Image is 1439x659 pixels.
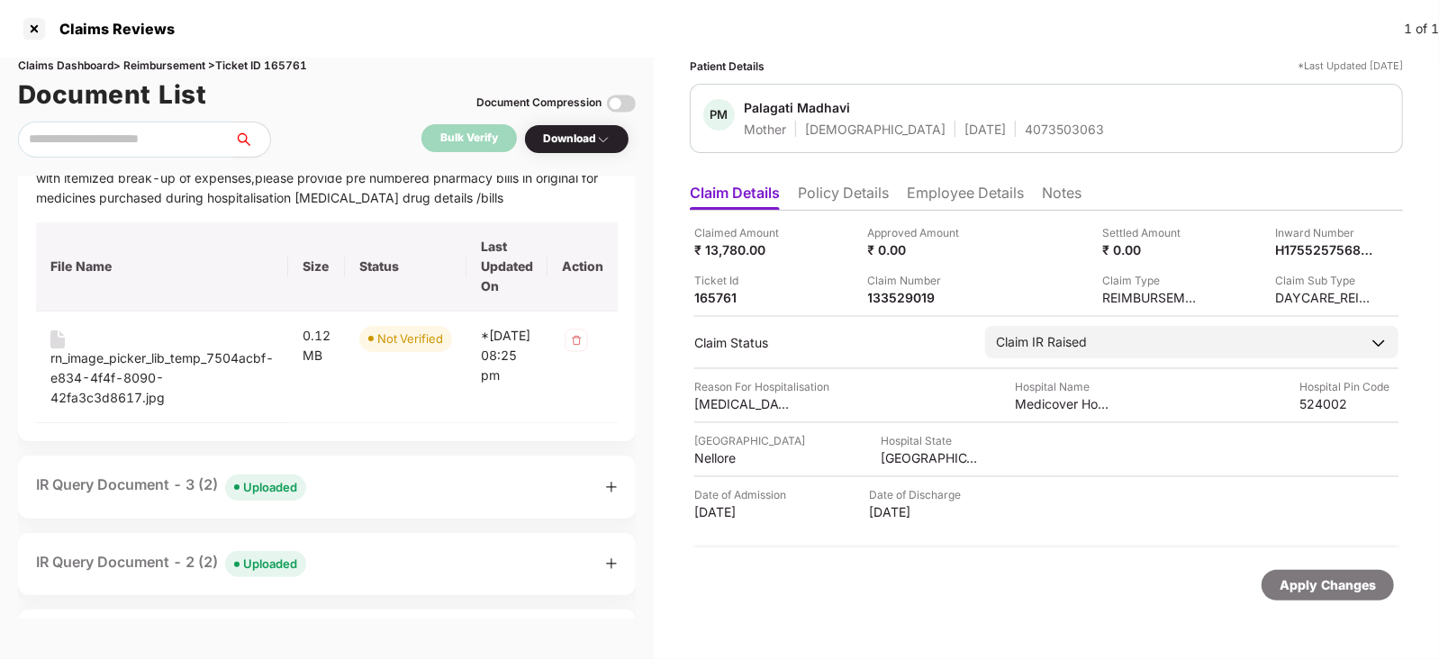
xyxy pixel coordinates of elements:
[690,58,765,75] div: Patient Details
[703,99,735,131] div: PM
[868,241,967,258] div: ₹ 0.00
[543,131,611,148] div: Download
[996,332,1087,352] div: Claim IR Raised
[1298,58,1403,75] div: *Last Updated [DATE]
[694,449,793,466] div: Nellore
[694,395,793,412] div: [MEDICAL_DATA]
[303,326,330,366] div: 0.12 MB
[881,432,980,449] div: Hospital State
[694,241,793,258] div: ₹ 13,780.00
[36,474,306,500] div: IR Query Document - 3 (2)
[694,432,805,449] div: [GEOGRAPHIC_DATA]
[869,486,968,503] div: Date of Discharge
[1276,272,1375,289] div: Claim Sub Type
[690,184,780,210] li: Claim Details
[18,58,636,75] div: Claims Dashboard > Reimbursement > Ticket ID 165761
[744,99,850,116] div: Palagati Madhavi
[233,132,270,147] span: search
[694,503,793,520] div: [DATE]
[694,334,967,351] div: Claim Status
[36,551,306,577] div: IR Query Document - 2 (2)
[562,326,591,355] img: svg+xml;base64,PHN2ZyB4bWxucz0iaHR0cDovL3d3dy53My5vcmcvMjAwMC9zdmciIHdpZHRoPSIzMiIgaGVpZ2h0PSIzMi...
[1015,395,1114,412] div: Medicover Hospitals
[440,130,498,147] div: Bulk Verify
[1015,378,1114,395] div: Hospital Name
[868,272,967,289] div: Claim Number
[36,222,288,311] th: File Name
[694,272,793,289] div: Ticket Id
[1102,241,1201,258] div: ₹ 0.00
[605,557,618,570] span: plus
[1276,224,1375,241] div: Inward Number
[694,289,793,306] div: 165761
[548,222,618,311] th: Action
[18,75,207,114] h1: Document List
[1102,289,1201,306] div: REIMBURSEMENT
[596,132,611,147] img: svg+xml;base64,PHN2ZyBpZD0iRHJvcGRvd24tMzJ4MzIiIHhtbG5zPSJodHRwOi8vd3d3LnczLm9yZy8yMDAwL3N2ZyIgd2...
[805,121,946,138] div: [DEMOGRAPHIC_DATA]
[1025,121,1104,138] div: 4073503063
[1276,289,1375,306] div: DAYCARE_REIMBURSEMENT
[50,330,65,348] img: svg+xml;base64,PHN2ZyB4bWxucz0iaHR0cDovL3d3dy53My5vcmcvMjAwMC9zdmciIHdpZHRoPSIxNiIgaGVpZ2h0PSIyMC...
[607,89,636,118] img: svg+xml;base64,PHN2ZyBpZD0iVG9nZ2xlLTMyeDMyIiB4bWxucz0iaHR0cDovL3d3dy53My5vcmcvMjAwMC9zdmciIHdpZH...
[744,121,786,138] div: Mother
[481,326,533,385] div: *[DATE] 08:25 pm
[1299,378,1398,395] div: Hospital Pin Code
[1280,575,1376,595] div: Apply Changes
[288,222,345,311] th: Size
[1299,395,1398,412] div: 524002
[694,224,793,241] div: Claimed Amount
[694,378,829,395] div: Reason For Hospitalisation
[1404,19,1439,39] div: 1 of 1
[1102,224,1201,241] div: Settled Amount
[868,224,967,241] div: Approved Amount
[1102,272,1201,289] div: Claim Type
[964,121,1006,138] div: [DATE]
[798,184,889,210] li: Policy Details
[243,555,297,573] div: Uploaded
[694,486,793,503] div: Date of Admission
[49,20,175,38] div: Claims Reviews
[243,478,297,496] div: Uploaded
[605,481,618,493] span: plus
[476,95,602,112] div: Document Compression
[907,184,1024,210] li: Employee Details
[1042,184,1082,210] li: Notes
[868,289,967,306] div: 133529019
[1370,334,1388,352] img: downArrowIcon
[50,348,274,408] div: rn_image_picker_lib_temp_7504acbf-e834-4f4f-8090-42fa3c3d8617.jpg
[1276,241,1375,258] div: H1755257568619806660
[869,503,968,520] div: [DATE]
[881,449,980,466] div: [GEOGRAPHIC_DATA]
[466,222,548,311] th: Last Updated On
[377,329,443,348] div: Not Verified
[345,222,466,311] th: Status
[233,122,271,158] button: search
